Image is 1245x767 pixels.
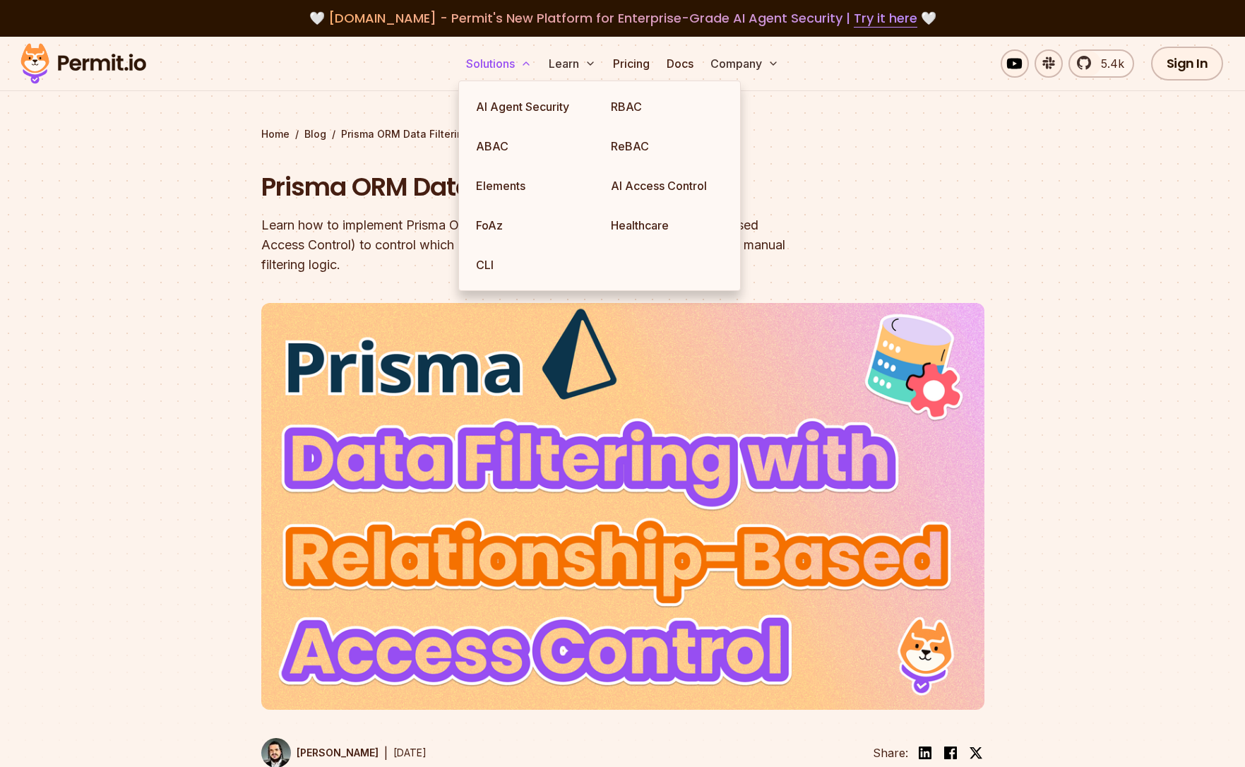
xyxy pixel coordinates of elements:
[465,206,600,245] a: FoAz
[543,49,602,78] button: Learn
[304,127,326,141] a: Blog
[261,127,290,141] a: Home
[969,746,983,760] img: twitter
[393,747,427,759] time: [DATE]
[261,127,984,141] div: / /
[600,126,734,166] a: ReBAC
[465,126,600,166] a: ABAC
[34,8,1211,28] div: 🤍 🤍
[1151,47,1224,81] a: Sign In
[261,170,804,205] h1: Prisma ORM Data Filtering with ReBAC
[465,166,600,206] a: Elements
[600,166,734,206] a: AI Access Control
[384,744,388,761] div: |
[942,744,959,761] img: facebook
[873,744,908,761] li: Share:
[1068,49,1134,78] a: 5.4k
[854,9,917,28] a: Try it here
[460,49,537,78] button: Solutions
[917,744,934,761] img: linkedin
[261,303,984,710] img: Prisma ORM Data Filtering with ReBAC
[661,49,699,78] a: Docs
[297,746,379,760] p: [PERSON_NAME]
[261,215,804,275] div: Learn how to implement Prisma ORM data filtering using ReBAC (Relationship-Based Access Control) ...
[600,87,734,126] a: RBAC
[607,49,655,78] a: Pricing
[465,87,600,126] a: AI Agent Security
[328,9,917,27] span: [DOMAIN_NAME] - Permit's New Platform for Enterprise-Grade AI Agent Security |
[705,49,785,78] button: Company
[465,245,600,285] a: CLI
[1092,55,1124,72] span: 5.4k
[600,206,734,245] a: Healthcare
[14,40,153,88] img: Permit logo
